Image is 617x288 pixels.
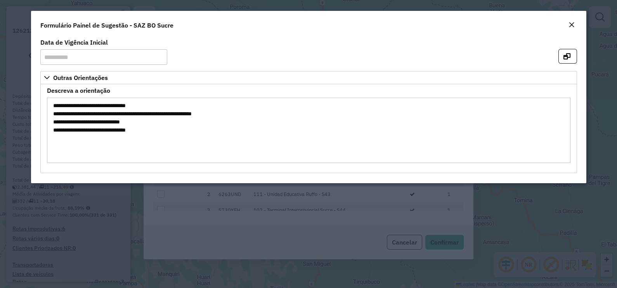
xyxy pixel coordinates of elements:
[568,22,575,28] em: Fechar
[40,84,577,173] div: Outras Orientações
[40,71,577,84] a: Outras Orientações
[558,52,577,59] hb-button: Abrir em nova aba
[53,75,108,81] span: Outras Orientações
[47,86,110,95] label: Descreva a orientação
[40,21,173,30] h4: Formulário Painel de Sugestão - SAZ BO Sucre
[566,20,577,30] button: Close
[40,38,108,47] label: Data de Vigência Inicial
